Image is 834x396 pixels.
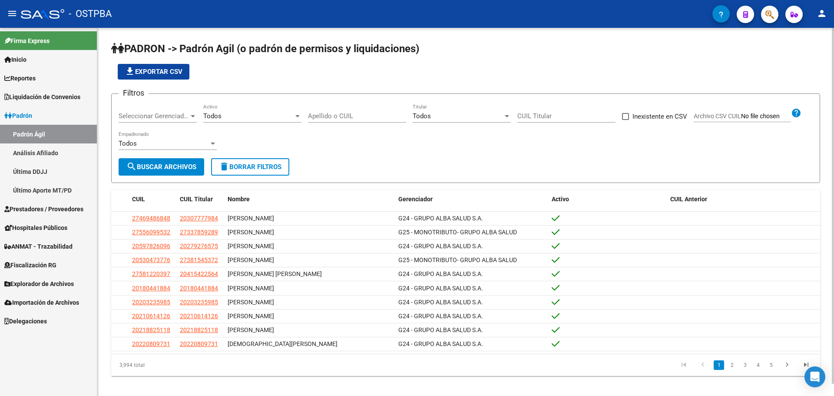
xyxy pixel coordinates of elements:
span: [PERSON_NAME] [228,243,274,250]
datatable-header-cell: Activo [548,190,667,209]
span: G24 - GRUPO ALBA SALUD S.A. [398,299,483,306]
span: [PERSON_NAME] [228,229,274,236]
mat-icon: search [126,161,137,172]
mat-icon: file_download [125,66,135,77]
span: Borrar Filtros [219,163,281,171]
span: Delegaciones [4,316,47,326]
span: ANMAT - Trazabilidad [4,242,73,251]
a: 5 [766,360,776,370]
span: [DEMOGRAPHIC_DATA][PERSON_NAME] [228,340,338,347]
span: 20203235985 [180,299,218,306]
div: 3,994 total [111,354,252,376]
a: go to first page [675,360,692,370]
span: [PERSON_NAME] [228,256,274,263]
span: Seleccionar Gerenciador [119,112,189,120]
a: 4 [753,360,763,370]
span: Prestadores / Proveedores [4,204,83,214]
span: 20279276575 [180,243,218,250]
span: - OSTPBA [69,4,112,23]
mat-icon: menu [7,8,17,19]
span: CUIL [132,196,145,203]
mat-icon: delete [219,161,229,172]
a: go to next page [779,360,795,370]
span: Importación de Archivos [4,298,79,307]
span: Inicio [4,55,26,64]
span: 20597826096 [132,243,170,250]
span: G24 - GRUPO ALBA SALUD S.A. [398,243,483,250]
span: Gerenciador [398,196,433,203]
li: page 2 [725,358,738,373]
span: Buscar Archivos [126,163,196,171]
span: CUIL Titular [180,196,213,203]
input: Archivo CSV CUIL [741,113,791,120]
h3: Filtros [119,87,149,99]
span: G24 - GRUPO ALBA SALUD S.A. [398,215,483,222]
span: G25 - MONOTRIBUTO- GRUPO ALBA SALUD [398,256,517,263]
a: go to last page [798,360,814,370]
li: page 1 [712,358,725,373]
span: 20218825118 [132,326,170,333]
div: Open Intercom Messenger [804,366,825,387]
li: page 5 [764,358,778,373]
span: Inexistente en CSV [632,111,687,122]
span: 20180441884 [180,285,218,292]
span: Fiscalización RG [4,260,56,270]
span: 27556099532 [132,229,170,236]
button: Exportar CSV [118,64,189,80]
span: 20220809731 [180,340,218,347]
a: 3 [740,360,750,370]
span: [PERSON_NAME] [228,285,274,292]
a: go to previous page [695,360,711,370]
span: G25 - MONOTRIBUTO- GRUPO ALBA SALUD [398,229,517,236]
span: Todos [203,112,222,120]
span: Todos [119,140,137,147]
span: 20220809731 [132,340,170,347]
span: 20415422564 [180,270,218,277]
span: 27469486848 [132,215,170,222]
span: 20180441884 [132,285,170,292]
span: 20307777984 [180,215,218,222]
span: 20530473776 [132,256,170,263]
datatable-header-cell: CUIL [129,190,176,209]
datatable-header-cell: CUIL Titular [176,190,224,209]
span: CUIL Anterior [670,196,707,203]
datatable-header-cell: Gerenciador [395,190,548,209]
span: [PERSON_NAME] [228,299,274,306]
datatable-header-cell: Nombre [224,190,395,209]
span: G24 - GRUPO ALBA SALUD S.A. [398,270,483,277]
a: 2 [727,360,737,370]
datatable-header-cell: CUIL Anterior [667,190,820,209]
span: [PERSON_NAME] [228,313,274,319]
span: G24 - GRUPO ALBA SALUD S.A. [398,313,483,319]
span: 27337859289 [180,229,218,236]
span: 20203235985 [132,299,170,306]
span: Liquidación de Convenios [4,92,80,102]
button: Buscar Archivos [119,158,204,176]
span: [PERSON_NAME] [228,215,274,222]
li: page 3 [738,358,751,373]
span: [PERSON_NAME] [228,326,274,333]
span: [PERSON_NAME] [PERSON_NAME] [228,270,322,277]
a: 1 [714,360,724,370]
span: G24 - GRUPO ALBA SALUD S.A. [398,285,483,292]
span: 20218825118 [180,326,218,333]
mat-icon: person [817,8,827,19]
span: Padrón [4,111,32,120]
span: G24 - GRUPO ALBA SALUD S.A. [398,326,483,333]
span: Hospitales Públicos [4,223,67,233]
span: PADRON -> Padrón Agil (o padrón de permisos y liquidaciones) [111,43,419,55]
span: 27381545372 [180,256,218,263]
span: 27581220397 [132,270,170,277]
span: Activo [552,196,569,203]
span: 20210614126 [180,313,218,319]
span: Firma Express [4,36,50,46]
li: page 4 [751,358,764,373]
span: Explorador de Archivos [4,279,74,289]
span: Reportes [4,73,36,83]
button: Borrar Filtros [211,158,289,176]
span: G24 - GRUPO ALBA SALUD S.A. [398,340,483,347]
mat-icon: help [791,108,801,118]
span: 20210614126 [132,313,170,319]
span: Archivo CSV CUIL [694,113,741,120]
span: Nombre [228,196,250,203]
